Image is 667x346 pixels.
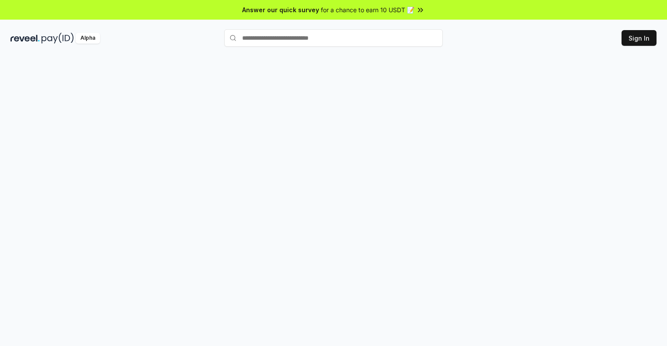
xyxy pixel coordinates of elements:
[42,33,74,44] img: pay_id
[242,5,319,14] span: Answer our quick survey
[10,33,40,44] img: reveel_dark
[321,5,414,14] span: for a chance to earn 10 USDT 📝
[622,30,657,46] button: Sign In
[76,33,100,44] div: Alpha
